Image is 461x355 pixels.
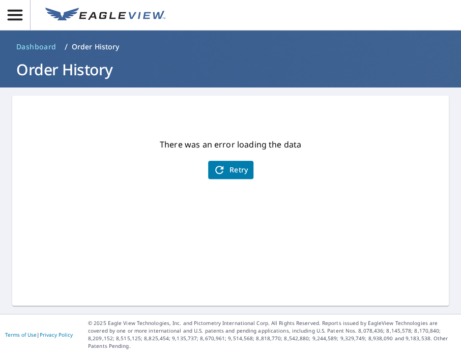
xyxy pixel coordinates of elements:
[72,42,120,52] p: Order History
[12,39,61,55] a: Dashboard
[65,41,68,53] li: /
[213,164,248,176] span: Retry
[40,331,73,338] a: Privacy Policy
[45,8,165,23] img: EV Logo
[208,161,253,179] button: Retry
[16,42,56,52] span: Dashboard
[88,319,456,350] p: © 2025 Eagle View Technologies, Inc. and Pictometry International Corp. All Rights Reserved. Repo...
[5,332,73,338] p: |
[5,331,37,338] a: Terms of Use
[39,2,171,29] a: EV Logo
[12,39,449,55] nav: breadcrumb
[12,59,449,80] h1: Order History
[160,138,301,151] p: There was an error loading the data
